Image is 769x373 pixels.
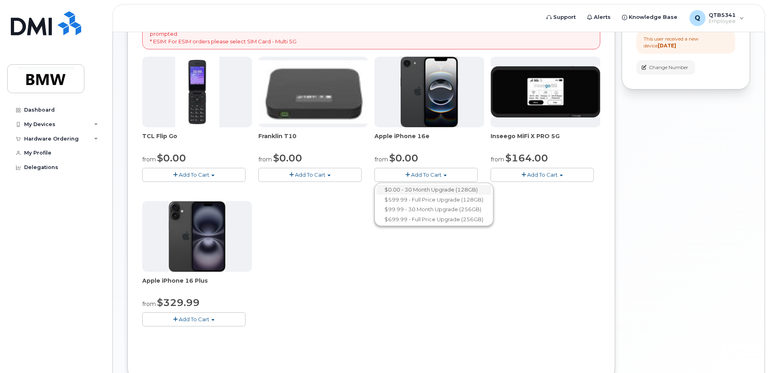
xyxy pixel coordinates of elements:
small: from [491,156,504,163]
a: $599.99 - Full Price Upgrade (128GB) [376,195,491,205]
button: Add To Cart [374,168,478,182]
div: Inseego MiFi X PRO 5G [491,132,600,148]
span: $0.00 [389,152,418,164]
span: Add To Cart [179,316,209,322]
span: Change Number [649,64,688,71]
button: Change Number [636,60,695,74]
button: Add To Cart [142,312,245,326]
span: Add To Cart [411,171,442,178]
div: Franklin T10 [258,132,368,148]
a: $0.00 - 30 Month Upgrade (128GB) [376,185,491,195]
span: $0.00 [273,152,302,164]
iframe: Messenger Launcher [734,338,763,367]
span: Add To Cart [295,171,325,178]
small: from [258,156,272,163]
strong: [DATE] [658,43,676,49]
span: Employee [709,18,736,24]
span: $329.99 [157,297,200,308]
a: Knowledge Base [616,9,683,25]
div: Apple iPhone 16 Plus [142,277,252,293]
span: $0.00 [157,152,186,164]
a: Support [541,9,581,25]
img: iphone_16_plus.png [169,201,225,272]
span: Knowledge Base [629,13,677,21]
span: Add To Cart [179,171,209,178]
a: $699.99 - Full Price Upgrade (256GB) [376,214,491,224]
div: Apple iPhone 16e [374,132,484,148]
small: from [142,300,156,308]
button: Add To Cart [142,168,245,182]
span: $164.00 [505,152,548,164]
img: TCL_FLIP_MODE.jpg [175,57,219,127]
span: Q [695,13,700,23]
button: Add To Cart [491,168,594,182]
small: from [142,156,156,163]
div: TCL Flip Go [142,132,252,148]
div: This user received a new device [644,35,728,49]
span: Alerts [594,13,611,21]
a: $99.99 - 30 Month Upgrade (256GB) [376,204,491,214]
span: Add To Cart [527,171,558,178]
img: cut_small_inseego_5G.jpg [491,66,600,118]
a: Alerts [581,9,616,25]
small: from [374,156,388,163]
button: Add To Cart [258,168,362,182]
img: iphone16e.png [401,57,458,127]
img: t10.jpg [258,60,368,124]
span: QTB5341 [709,12,736,18]
div: QTB5341 [684,10,750,26]
span: Support [553,13,576,21]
